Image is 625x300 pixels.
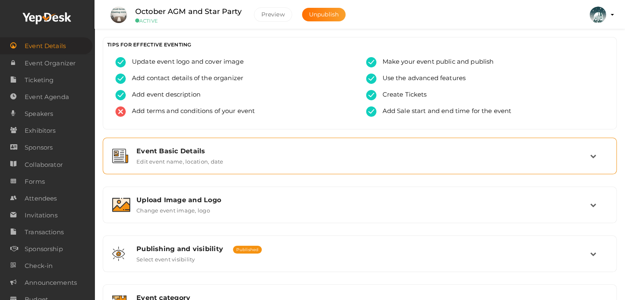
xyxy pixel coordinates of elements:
span: Sponsors [25,139,53,156]
span: Attendees [25,190,57,207]
span: Event Agenda [25,89,69,105]
label: Change event image, logo [136,204,210,214]
span: Make your event public and publish [376,57,494,67]
a: Publishing and visibility Published Select event visibility [107,256,612,264]
span: Add Sale start and end time for the event [376,106,512,117]
div: Event Basic Details [136,147,590,155]
span: Sponsorship [25,241,63,257]
div: Upload Image and Logo [136,196,590,204]
span: Use the advanced features [376,74,466,84]
span: Event Organizer [25,55,76,72]
span: Invitations [25,207,58,224]
button: Unpublish [302,8,346,21]
label: Edit event name, location, date [136,155,223,165]
span: Announcements [25,275,77,291]
img: KH323LD6_small.jpeg [590,7,606,23]
span: Exhibitors [25,122,55,139]
span: Update event logo and cover image [126,57,244,67]
img: shared-vision.svg [112,247,125,261]
img: tick-success.svg [366,57,376,67]
span: Ticketing [25,72,53,88]
span: Forms [25,173,45,190]
img: tick-success.svg [366,106,376,117]
span: Unpublish [309,11,339,18]
span: Create Tickets [376,90,427,100]
img: tick-success.svg [115,57,126,67]
label: October AGM and Star Party [135,6,242,18]
span: Event Details [25,38,66,54]
a: Upload Image and Logo Change event image, logo [107,208,612,215]
span: Transactions [25,224,64,240]
span: Speakers [25,106,53,122]
button: Preview [254,7,292,22]
img: tick-success.svg [115,74,126,84]
img: tick-success.svg [366,74,376,84]
span: Check-in [25,258,53,274]
img: event-details.svg [112,149,128,163]
h3: TIPS FOR EFFECTIVE EVENTING [107,42,612,48]
img: image.svg [112,198,130,212]
span: Published [233,246,262,254]
span: Add terms and conditions of your event [126,106,255,117]
small: ACTIVE [135,18,242,24]
img: BGUYS01D_small.jpeg [111,7,127,23]
span: Add event description [126,90,201,100]
a: Event Basic Details Edit event name, location, date [107,159,612,166]
img: error.svg [115,106,126,117]
img: tick-success.svg [115,90,126,100]
label: Select event visibility [136,253,195,263]
span: Publishing and visibility [136,245,223,253]
img: tick-success.svg [366,90,376,100]
span: Add contact details of the organizer [126,74,243,84]
span: Collaborator [25,157,63,173]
